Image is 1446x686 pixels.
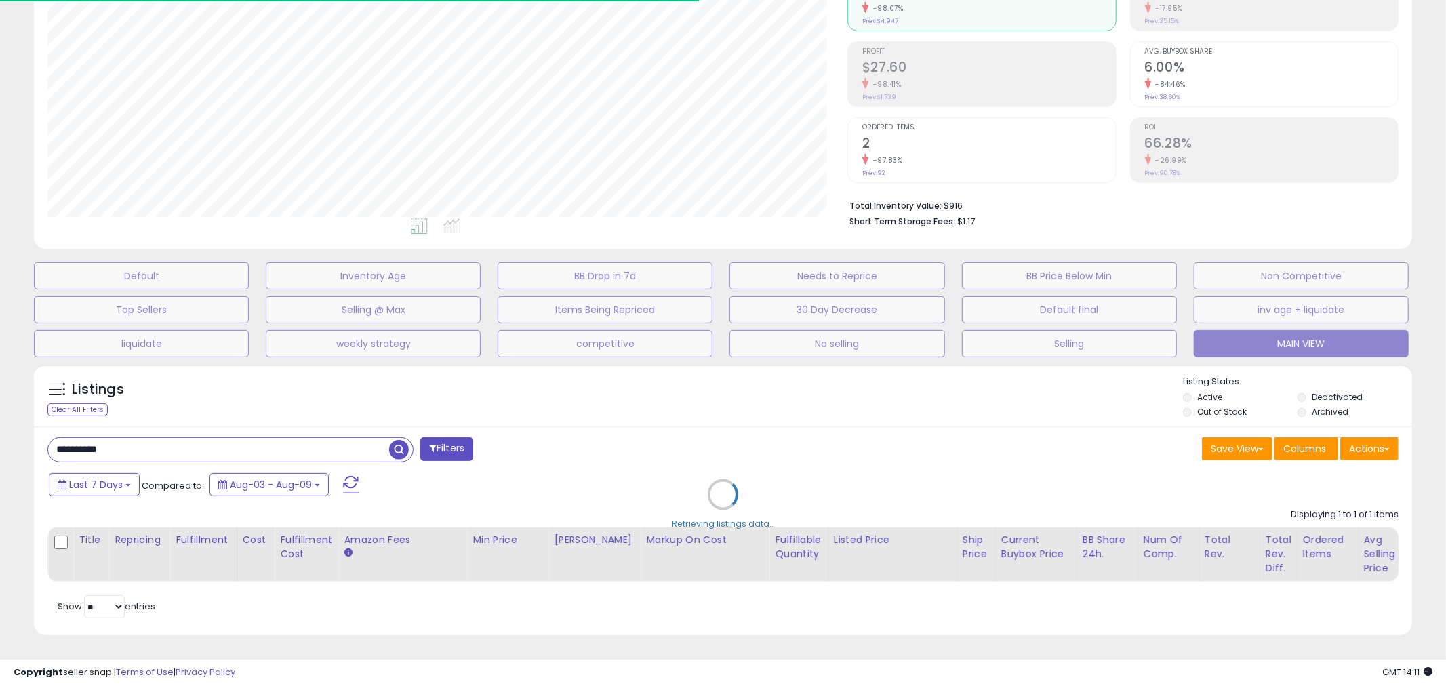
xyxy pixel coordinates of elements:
[862,136,1115,154] h2: 2
[1145,169,1181,177] small: Prev: 90.78%
[1151,79,1186,89] small: -84.46%
[672,518,774,530] div: Retrieving listings data..
[1382,666,1432,679] span: 2025-08-17 14:11 GMT
[862,169,885,177] small: Prev: 92
[1151,155,1188,165] small: -26.99%
[1151,3,1184,14] small: -17.95%
[266,330,481,357] button: weekly strategy
[729,330,944,357] button: No selling
[1145,136,1398,154] h2: 66.28%
[1194,262,1409,289] button: Non Competitive
[962,296,1177,323] button: Default final
[962,330,1177,357] button: Selling
[498,262,712,289] button: BB Drop in 7d
[862,60,1115,78] h2: $27.60
[862,17,898,25] small: Prev: $4,947
[34,330,249,357] button: liquidate
[1145,60,1398,78] h2: 6.00%
[868,79,902,89] small: -98.41%
[34,296,249,323] button: Top Sellers
[849,200,942,211] b: Total Inventory Value:
[862,124,1115,132] span: Ordered Items
[1145,124,1398,132] span: ROI
[862,93,896,101] small: Prev: $1,739
[849,197,1388,213] li: $916
[957,215,975,228] span: $1.17
[14,666,235,679] div: seller snap | |
[729,262,944,289] button: Needs to Reprice
[498,296,712,323] button: Items Being Repriced
[1145,17,1180,25] small: Prev: 35.15%
[266,262,481,289] button: Inventory Age
[34,262,249,289] button: Default
[498,330,712,357] button: competitive
[116,666,174,679] a: Terms of Use
[1194,296,1409,323] button: inv age + liquidate
[868,3,904,14] small: -98.07%
[849,216,955,227] b: Short Term Storage Fees:
[729,296,944,323] button: 30 Day Decrease
[1145,93,1181,101] small: Prev: 38.60%
[14,666,63,679] strong: Copyright
[266,296,481,323] button: Selling @ Max
[862,48,1115,56] span: Profit
[1194,330,1409,357] button: MAIN VIEW
[962,262,1177,289] button: BB Price Below Min
[176,666,235,679] a: Privacy Policy
[1145,48,1398,56] span: Avg. Buybox Share
[868,155,903,165] small: -97.83%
